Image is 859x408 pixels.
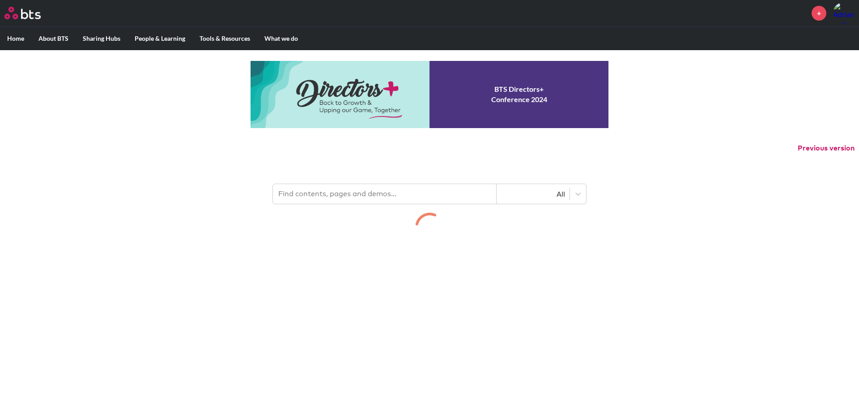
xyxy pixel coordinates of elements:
img: BTS Logo [4,7,41,19]
img: Adrian Rentsch [833,2,855,24]
input: Find contents, pages and demos... [273,184,497,204]
a: Go home [4,7,57,19]
div: All [501,189,565,199]
button: Previous version [798,143,855,153]
label: Sharing Hubs [76,27,128,50]
label: Tools & Resources [192,27,257,50]
label: About BTS [31,27,76,50]
label: People & Learning [128,27,192,50]
label: What we do [257,27,305,50]
a: Profile [833,2,855,24]
a: + [812,6,826,21]
a: Conference 2024 [251,61,608,128]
